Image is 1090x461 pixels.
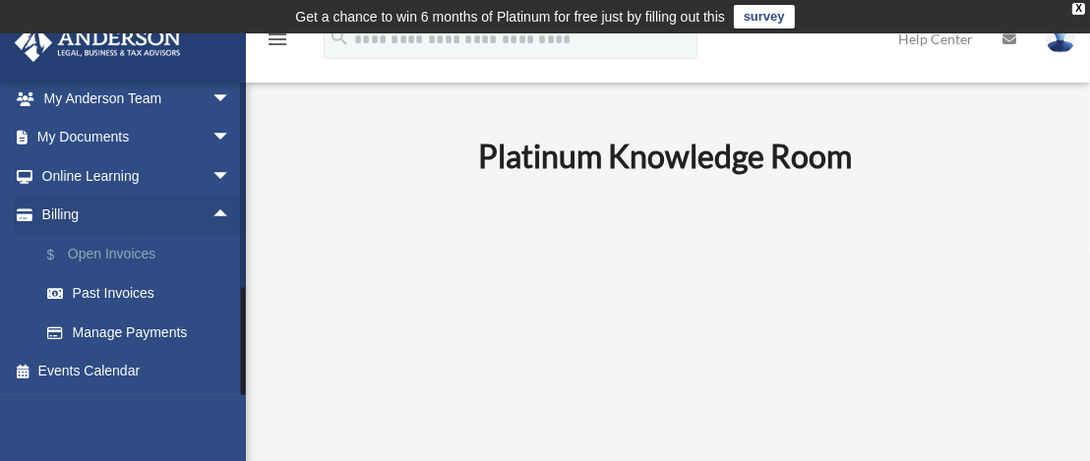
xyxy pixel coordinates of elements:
a: $Open Invoices [28,234,261,274]
a: Online Learningarrow_drop_down [14,156,261,196]
img: Anderson Advisors Platinum Portal [9,24,187,62]
a: Billingarrow_drop_up [14,196,261,235]
a: survey [734,5,795,29]
span: arrow_drop_down [212,79,251,119]
a: menu [266,34,289,51]
span: arrow_drop_down [212,118,251,158]
img: User Pic [1046,25,1075,53]
div: close [1072,3,1085,15]
a: My Documentsarrow_drop_down [14,118,261,157]
b: Platinum Knowledge Room [479,137,853,175]
a: Manage Payments [28,313,261,352]
a: Events Calendar [14,352,261,391]
a: My Anderson Teamarrow_drop_down [14,79,261,118]
i: menu [266,28,289,51]
span: arrow_drop_down [212,156,251,197]
div: Get a chance to win 6 months of Platinum for free just by filling out this [295,5,725,29]
span: $ [58,243,68,267]
a: Past Invoices [28,274,261,314]
span: arrow_drop_up [212,196,251,236]
i: search [329,27,350,48]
